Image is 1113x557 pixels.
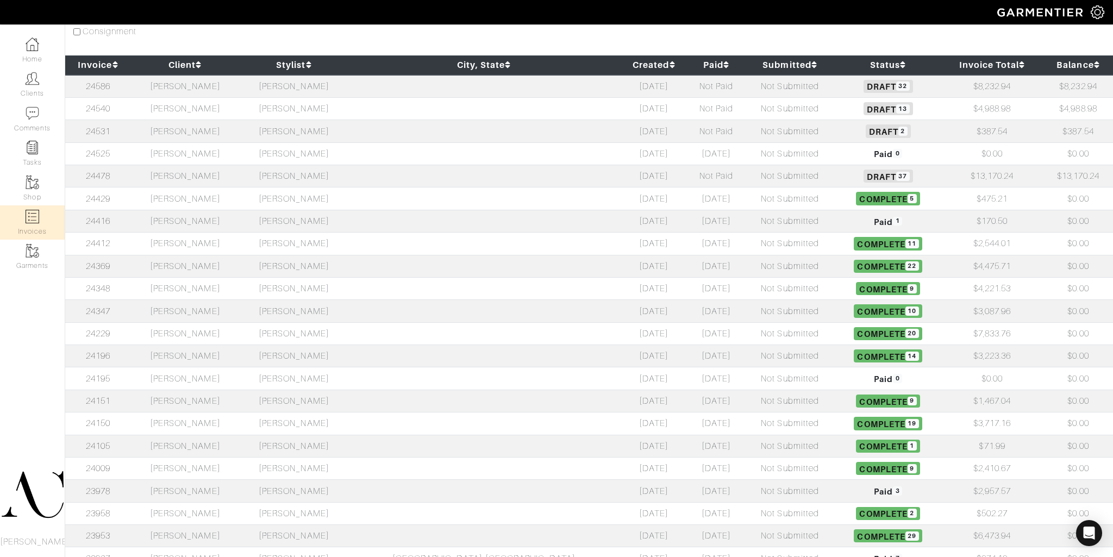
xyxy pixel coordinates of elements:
[131,435,240,457] td: [PERSON_NAME]
[131,322,240,345] td: [PERSON_NAME]
[905,261,919,271] span: 22
[745,300,835,322] td: Not Submitted
[689,277,745,299] td: [DATE]
[856,395,920,408] span: Complete
[1043,165,1113,187] td: $13,170.24
[905,419,919,428] span: 19
[86,284,110,293] a: 24348
[745,322,835,345] td: Not Submitted
[941,390,1043,412] td: $1,467.04
[856,282,920,295] span: Complete
[620,322,688,345] td: [DATE]
[240,322,348,345] td: [PERSON_NAME]
[908,397,917,406] span: 9
[908,441,917,450] span: 1
[1043,525,1113,547] td: $0.00
[1043,367,1113,390] td: $0.00
[941,457,1043,479] td: $2,410.67
[689,502,745,524] td: [DATE]
[240,255,348,277] td: [PERSON_NAME]
[941,233,1043,255] td: $2,544.01
[620,457,688,479] td: [DATE]
[86,486,110,496] a: 23978
[620,142,688,165] td: [DATE]
[1043,322,1113,345] td: $0.00
[854,417,922,430] span: Complete
[864,102,913,115] span: Draft
[871,147,905,160] span: Paid
[26,244,39,258] img: garments-icon-b7da505a4dc4fd61783c78ac3ca0ef83fa9d6f193b1c9dc38574b1d14d53ca28.png
[908,194,917,203] span: 5
[689,457,745,479] td: [DATE]
[908,509,917,518] span: 2
[941,502,1043,524] td: $502.27
[1043,120,1113,142] td: $387.54
[870,60,906,70] a: Status
[620,412,688,435] td: [DATE]
[1043,300,1113,322] td: $0.00
[745,233,835,255] td: Not Submitted
[745,480,835,502] td: Not Submitted
[941,142,1043,165] td: $0.00
[941,345,1043,367] td: $3,223.36
[86,82,110,91] a: 24586
[620,367,688,390] td: [DATE]
[854,237,922,250] span: Complete
[1043,97,1113,120] td: $4,988.98
[1043,480,1113,502] td: $0.00
[1043,457,1113,479] td: $0.00
[168,60,202,70] a: Client
[689,255,745,277] td: [DATE]
[689,300,745,322] td: [DATE]
[745,345,835,367] td: Not Submitted
[620,165,688,187] td: [DATE]
[854,304,922,317] span: Complete
[689,412,745,435] td: [DATE]
[86,418,110,428] a: 24150
[86,171,110,181] a: 24478
[905,329,919,338] span: 20
[86,261,110,271] a: 24369
[86,351,110,361] a: 24196
[689,97,745,120] td: Not Paid
[745,75,835,98] td: Not Submitted
[854,327,922,340] span: Complete
[941,165,1043,187] td: $13,170.24
[856,192,920,205] span: Complete
[703,60,729,70] a: Paid
[745,457,835,479] td: Not Submitted
[1043,412,1113,435] td: $0.00
[856,462,920,475] span: Complete
[86,441,110,451] a: 24105
[131,345,240,367] td: [PERSON_NAME]
[896,82,910,91] span: 32
[689,165,745,187] td: Not Paid
[131,502,240,524] td: [PERSON_NAME]
[620,435,688,457] td: [DATE]
[86,104,110,114] a: 24540
[1043,390,1113,412] td: $0.00
[689,75,745,98] td: Not Paid
[86,464,110,473] a: 24009
[131,277,240,299] td: [PERSON_NAME]
[745,255,835,277] td: Not Submitted
[131,233,240,255] td: [PERSON_NAME]
[745,367,835,390] td: Not Submitted
[457,60,511,70] a: City, State
[240,367,348,390] td: [PERSON_NAME]
[240,165,348,187] td: [PERSON_NAME]
[131,390,240,412] td: [PERSON_NAME]
[854,349,922,362] span: Complete
[1043,75,1113,98] td: $8,232.94
[240,390,348,412] td: [PERSON_NAME]
[856,507,920,520] span: Complete
[240,412,348,435] td: [PERSON_NAME]
[941,435,1043,457] td: $71.99
[896,172,910,181] span: 37
[941,255,1043,277] td: $4,475.71
[240,435,348,457] td: [PERSON_NAME]
[941,300,1043,322] td: $3,087.96
[86,149,110,159] a: 24525
[745,187,835,210] td: Not Submitted
[941,97,1043,120] td: $4,988.98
